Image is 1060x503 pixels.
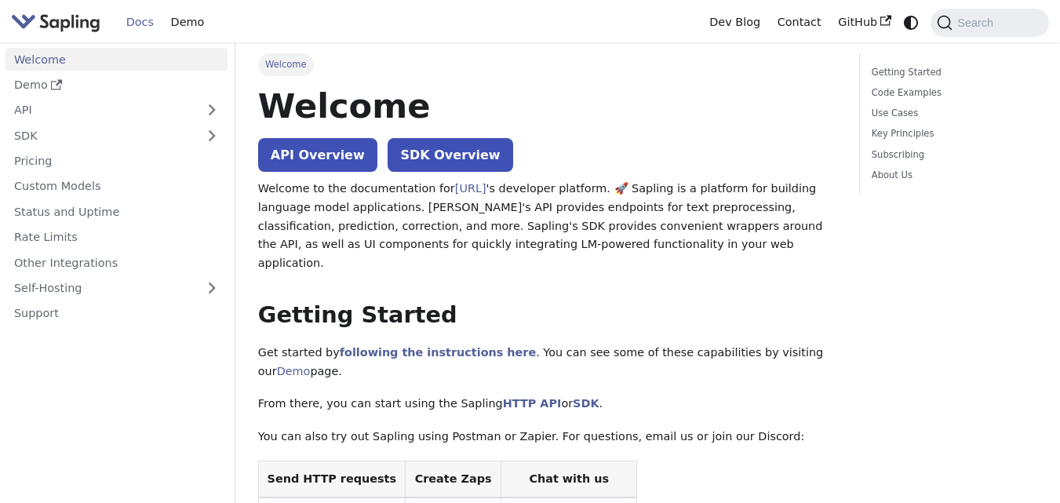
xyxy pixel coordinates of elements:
[5,124,196,147] a: SDK
[258,53,837,75] nav: Breadcrumbs
[388,138,512,172] a: SDK Overview
[900,11,923,34] button: Switch between dark and light mode (currently system mode)
[872,148,1032,162] a: Subscribing
[258,53,314,75] span: Welcome
[872,168,1032,183] a: About Us
[196,99,228,122] button: Expand sidebar category 'API'
[769,10,830,35] a: Contact
[11,11,106,34] a: Sapling.aiSapling.ai
[118,10,162,35] a: Docs
[931,9,1048,37] button: Search (Command+K)
[258,85,837,127] h1: Welcome
[258,395,837,414] p: From there, you can start using the Sapling or .
[258,180,837,273] p: Welcome to the documentation for 's developer platform. 🚀 Sapling is a platform for building lang...
[573,397,599,410] a: SDK
[503,397,562,410] a: HTTP API
[277,365,311,377] a: Demo
[258,301,837,330] h2: Getting Started
[455,182,486,195] a: [URL]
[5,99,196,122] a: API
[258,138,377,172] a: API Overview
[701,10,768,35] a: Dev Blog
[11,11,100,34] img: Sapling.ai
[872,65,1032,80] a: Getting Started
[5,277,228,300] a: Self-Hosting
[162,10,213,35] a: Demo
[5,74,228,97] a: Demo
[258,461,405,498] th: Send HTTP requests
[5,175,228,198] a: Custom Models
[829,10,899,35] a: GitHub
[872,86,1032,100] a: Code Examples
[5,226,228,249] a: Rate Limits
[872,126,1032,141] a: Key Principles
[258,428,837,447] p: You can also try out Sapling using Postman or Zapier. For questions, email us or join our Discord:
[340,346,536,359] a: following the instructions here
[5,200,228,223] a: Status and Uptime
[953,16,1003,29] span: Search
[258,344,837,381] p: Get started by . You can see some of these capabilities by visiting our page.
[5,150,228,173] a: Pricing
[872,106,1032,121] a: Use Cases
[405,461,501,498] th: Create Zaps
[196,124,228,147] button: Expand sidebar category 'SDK'
[5,251,228,274] a: Other Integrations
[5,48,228,71] a: Welcome
[501,461,637,498] th: Chat with us
[5,302,228,325] a: Support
